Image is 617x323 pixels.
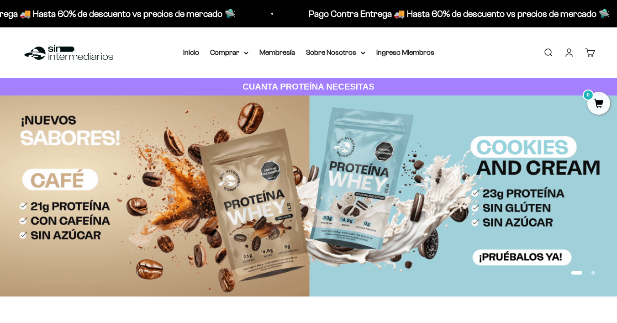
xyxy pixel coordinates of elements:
[243,82,374,91] strong: CUANTA PROTEÍNA NECESITAS
[587,99,610,109] a: 0
[284,6,585,21] p: Pago Contra Entrega 🚚 Hasta 60% de descuento vs precios de mercado 🛸
[259,48,295,56] a: Membresía
[376,48,434,56] a: Ingreso Miembros
[183,48,199,56] a: Inicio
[210,47,248,58] summary: Comprar
[583,90,594,101] mark: 0
[306,47,365,58] summary: Sobre Nosotros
